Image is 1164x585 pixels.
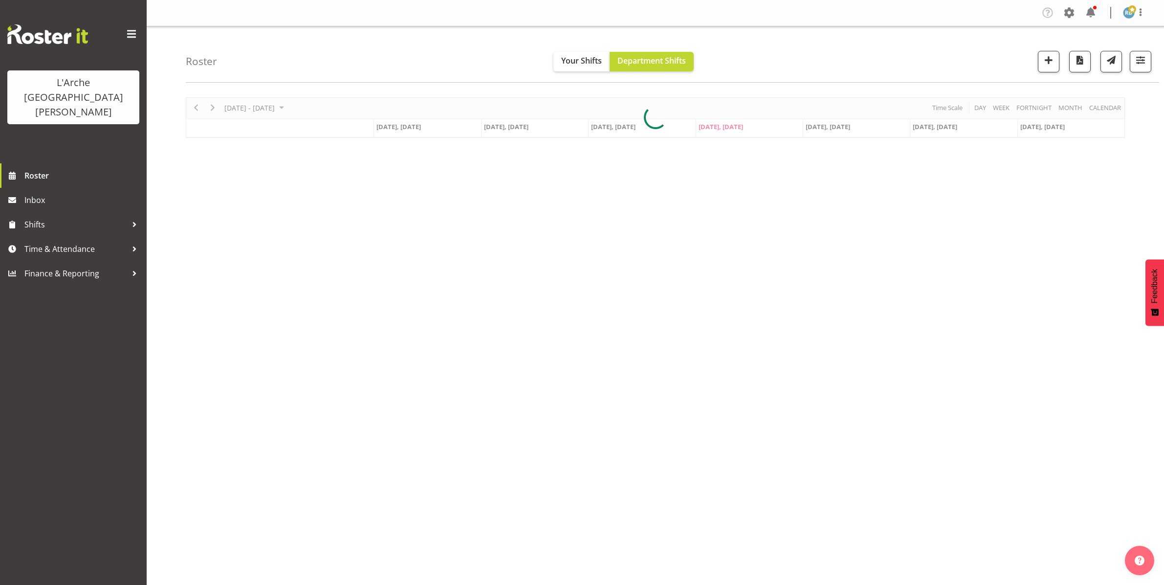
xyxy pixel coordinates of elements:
[24,217,127,232] span: Shifts
[1038,51,1059,72] button: Add a new shift
[1123,7,1135,19] img: robin-buch3407.jpg
[1150,269,1159,303] span: Feedback
[1100,51,1122,72] button: Send a list of all shifts for the selected filtered period to all rostered employees.
[553,52,610,71] button: Your Shifts
[24,266,127,281] span: Finance & Reporting
[24,242,127,256] span: Time & Attendance
[186,56,217,67] h4: Roster
[17,75,130,119] div: L'Arche [GEOGRAPHIC_DATA][PERSON_NAME]
[561,55,602,66] span: Your Shifts
[1130,51,1151,72] button: Filter Shifts
[24,168,142,183] span: Roster
[1145,259,1164,326] button: Feedback - Show survey
[1135,556,1144,565] img: help-xxl-2.png
[24,193,142,207] span: Inbox
[617,55,686,66] span: Department Shifts
[1069,51,1091,72] button: Download a PDF of the roster according to the set date range.
[610,52,694,71] button: Department Shifts
[7,24,88,44] img: Rosterit website logo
